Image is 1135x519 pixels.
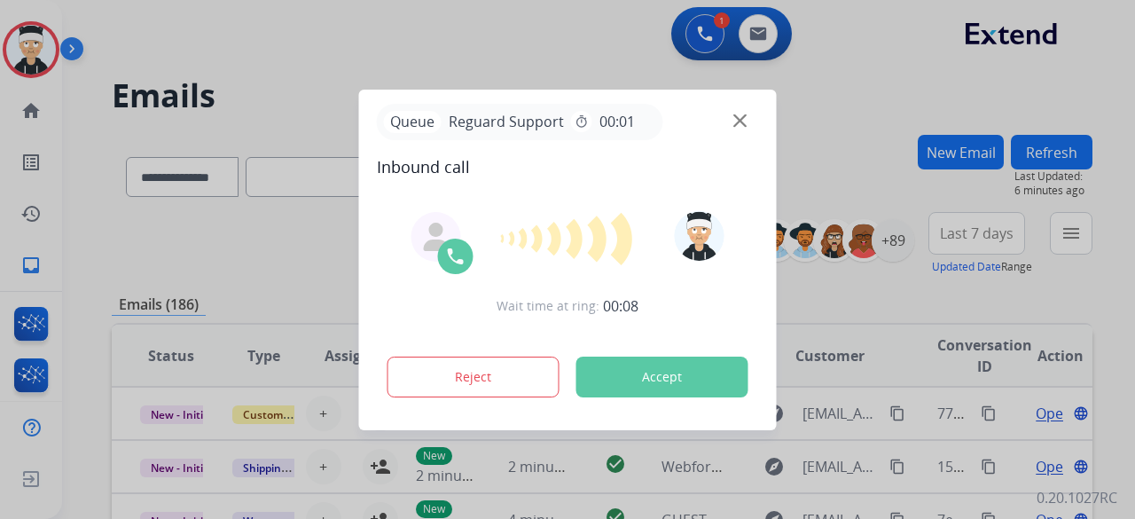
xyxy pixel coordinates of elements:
[576,357,748,397] button: Accept
[442,111,571,132] span: Reguard Support
[599,111,635,132] span: 00:01
[575,114,589,129] mat-icon: timer
[603,295,638,317] span: 00:08
[674,211,724,261] img: avatar
[445,246,466,267] img: call-icon
[1037,487,1117,508] p: 0.20.1027RC
[387,357,560,397] button: Reject
[733,114,747,127] img: close-button
[422,223,450,251] img: agent-avatar
[497,297,599,315] span: Wait time at ring:
[384,111,442,133] p: Queue
[377,154,759,179] span: Inbound call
